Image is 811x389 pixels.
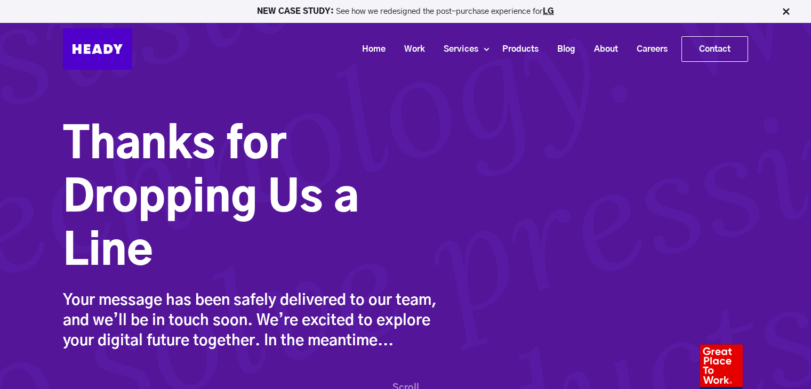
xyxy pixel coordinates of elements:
[489,39,544,59] a: Products
[391,39,430,59] a: Work
[257,7,336,15] strong: NEW CASE STUDY:
[544,39,581,59] a: Blog
[63,28,132,70] img: Heady_Logo_Web-01 (1)
[349,39,391,59] a: Home
[143,36,748,62] div: Navigation Menu
[623,39,673,59] a: Careers
[682,37,748,61] a: Contact
[5,7,806,15] p: See how we redesigned the post-purchase experience for
[781,6,791,17] img: Close Bar
[581,39,623,59] a: About
[63,290,441,351] div: Your message has been safely delivered to our team, and we’ll be in touch soon. We’re excited to ...
[543,7,554,15] a: LG
[430,39,484,59] a: Services
[63,119,441,279] h1: Thanks for Dropping Us a Line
